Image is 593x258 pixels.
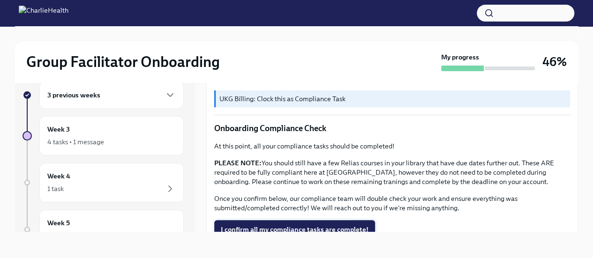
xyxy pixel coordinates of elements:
strong: PLEASE NOTE: [214,159,262,167]
a: Week 51 task [23,210,184,249]
div: 3 previous weeks [39,81,184,109]
h6: 3 previous weeks [47,90,100,100]
h2: Group Facilitator Onboarding [26,52,220,71]
a: Week 34 tasks • 1 message [23,116,184,155]
img: CharlieHealth [19,6,68,21]
strong: My progress [441,52,479,62]
button: I confirm all my compliance tasks are complete! [214,220,375,239]
h6: Week 4 [47,171,70,181]
p: Onboarding Compliance Check [214,123,570,134]
p: At this point, all your compliance tasks should be completed! [214,141,570,151]
p: UKG Billing: Clock this as Compliance Task [219,94,566,103]
p: You should still have a few Relias courses in your library that have due dates further out. These... [214,158,570,186]
p: Once you confirm below, our compliance team will double check your work and ensure everything was... [214,194,570,213]
span: I confirm all my compliance tasks are complete! [221,225,368,234]
a: Week 41 task [23,163,184,202]
h6: Week 5 [47,218,70,228]
h3: 46% [542,53,567,70]
div: 1 task [47,184,64,193]
div: 4 tasks • 1 message [47,137,104,147]
h6: Week 3 [47,124,70,134]
div: 1 task [47,231,64,240]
